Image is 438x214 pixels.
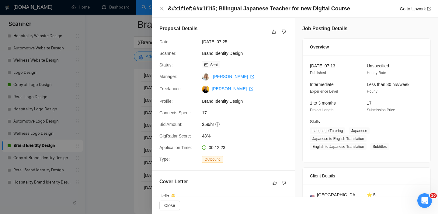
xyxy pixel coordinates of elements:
h5: Proposal Details [159,25,197,32]
span: Overview [310,44,329,50]
span: Experience Level [310,89,338,94]
span: Project Length [310,108,333,112]
img: c1OPu2xgpSycLZAzJTv4femfsj8knIsF7by61n_eEaape-s7Dwp3iKn42wou0qA-Oy [202,86,209,93]
span: export [250,75,254,79]
span: export [427,7,431,11]
span: [DATE] 07:25 [202,38,293,45]
button: like [271,179,278,187]
span: Sent [210,63,218,67]
button: dislike [280,28,287,35]
span: dislike [282,29,286,34]
span: Intermediate [310,82,334,87]
span: Date: [159,39,169,44]
span: dislike [282,180,286,185]
span: [GEOGRAPHIC_DATA] [317,191,357,205]
span: mail [204,63,208,67]
span: 1 to 3 months [310,101,336,105]
span: Submission Price [367,108,395,112]
span: Connects Spent: [159,110,191,115]
span: Published [310,71,326,75]
span: Hourly [367,89,377,94]
iframe: Intercom live chat [417,193,432,208]
img: 🇺🇸 [310,195,315,199]
span: Subtitles [370,143,389,150]
span: Freelancer: [159,86,181,91]
span: Skills [310,119,320,124]
span: Outbound [202,156,223,163]
span: $59/hr [202,121,293,128]
div: Client Details [310,168,423,184]
span: GigRadar Score: [159,134,191,138]
span: 17 [367,101,372,105]
span: [DATE] 07:13 [310,63,335,68]
a: Go to Upworkexport [400,6,431,11]
span: Close [164,202,175,209]
span: clock-circle [202,145,206,150]
span: close [159,6,164,11]
a: [PERSON_NAME] export [213,74,254,79]
span: Brand Identity Design [202,50,293,57]
span: Manager: [159,74,177,79]
span: Brand Identity Design [202,98,293,105]
span: Profile: [159,99,173,104]
button: like [270,28,278,35]
span: Language Tutoring [310,127,345,134]
button: Close [159,201,180,210]
span: Less than 30 hrs/week [367,82,409,87]
span: Type: [159,157,170,162]
span: like [272,29,276,34]
button: dislike [280,179,287,187]
span: 00:12:23 [209,145,225,150]
span: Japanese [349,127,370,134]
h5: Job Posting Details [302,25,347,32]
span: 48% [202,133,293,139]
span: Hourly Rate [367,71,386,75]
span: Japanese to English Translation [310,135,367,142]
h4: &#x1f1ef;&#x1f1f5; Bilingual Japanese Teacher for new Digital Course [168,5,350,12]
span: like [273,180,277,185]
h5: Cover Letter [159,178,188,185]
a: [PERSON_NAME] export [212,86,253,91]
span: export [249,87,253,91]
span: Status: [159,62,173,67]
span: Unspecified [367,63,389,68]
span: question-circle [215,122,220,127]
span: English to Japanese Translation [310,143,367,150]
button: Close [159,6,164,11]
span: Bid Amount: [159,122,182,127]
span: 17 [202,109,293,116]
span: ⭐ 5 [367,192,376,197]
span: 10 [430,193,437,198]
span: Scanner: [159,51,176,56]
span: Application Time: [159,145,192,150]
